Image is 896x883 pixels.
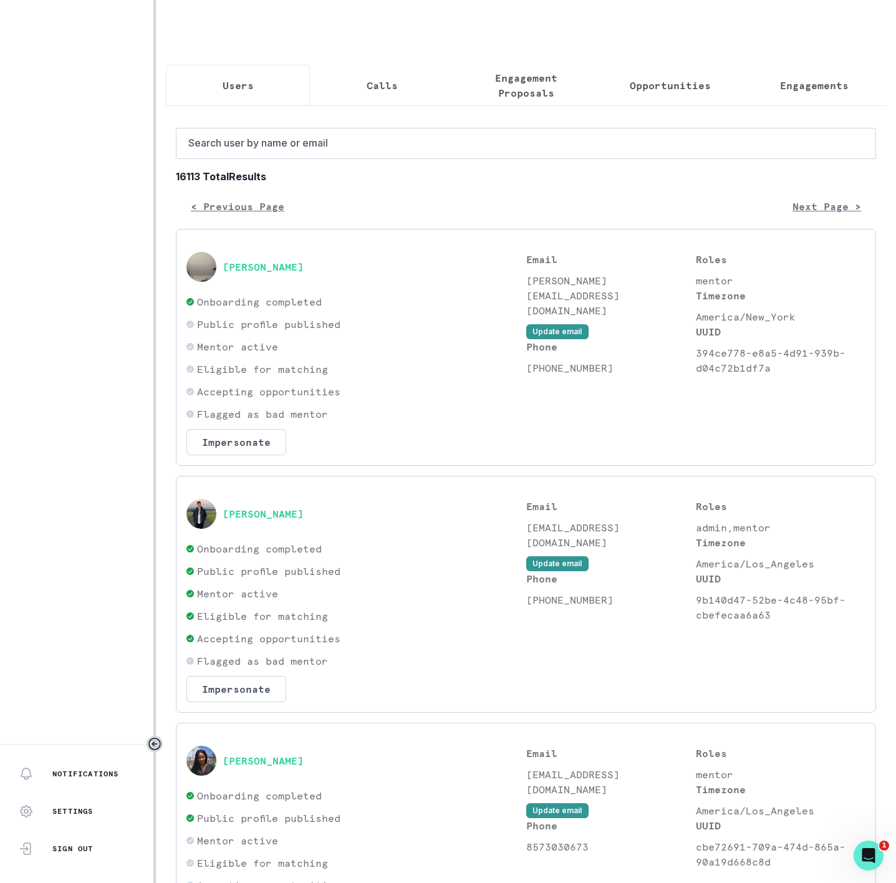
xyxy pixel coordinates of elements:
[696,746,865,761] p: Roles
[696,273,865,288] p: mentor
[367,78,398,93] p: Calls
[197,541,322,556] p: Onboarding completed
[197,384,340,399] p: Accepting opportunities
[696,782,865,797] p: Timezone
[696,324,865,339] p: UUID
[197,609,328,624] p: Eligible for matching
[52,769,119,779] p: Notifications
[526,839,696,854] p: 8573030673
[696,767,865,782] p: mentor
[696,252,865,267] p: Roles
[526,746,696,761] p: Email
[52,806,94,816] p: Settings
[526,339,696,354] p: Phone
[526,571,696,586] p: Phone
[197,654,328,668] p: Flagged as bad mentor
[197,856,328,871] p: Eligible for matching
[696,499,865,514] p: Roles
[696,571,865,586] p: UUID
[526,520,696,550] p: [EMAIL_ADDRESS][DOMAIN_NAME]
[197,833,278,848] p: Mentor active
[176,169,876,184] b: 16113 Total Results
[526,592,696,607] p: [PHONE_NUMBER]
[186,676,286,702] button: Impersonate
[696,592,865,622] p: 9b140d47-52be-4c48-95bf-cbefecaa6a63
[696,345,865,375] p: 394ce778-e8a5-4d91-939b-d04c72b1df7a
[197,631,340,646] p: Accepting opportunities
[52,844,94,854] p: Sign Out
[526,556,589,571] button: Update email
[526,818,696,833] p: Phone
[526,803,589,818] button: Update email
[176,194,299,219] button: < Previous Page
[630,78,711,93] p: Opportunities
[696,309,865,324] p: America/New_York
[526,767,696,797] p: [EMAIL_ADDRESS][DOMAIN_NAME]
[197,294,322,309] p: Onboarding completed
[696,839,865,869] p: cbe72691-709a-474d-865a-90a19d668c8d
[197,564,340,579] p: Public profile published
[696,520,865,535] p: admin,mentor
[197,586,278,601] p: Mentor active
[696,556,865,571] p: America/Los_Angeles
[526,252,696,267] p: Email
[197,339,278,354] p: Mentor active
[696,818,865,833] p: UUID
[465,70,587,100] p: Engagement Proposals
[696,803,865,818] p: America/Los_Angeles
[147,736,163,752] button: Toggle sidebar
[778,194,876,219] button: Next Page >
[223,755,304,767] button: [PERSON_NAME]
[780,78,849,93] p: Engagements
[223,261,304,273] button: [PERSON_NAME]
[223,78,254,93] p: Users
[197,362,328,377] p: Eligible for matching
[197,317,340,332] p: Public profile published
[854,841,884,871] iframe: Intercom live chat
[186,429,286,455] button: Impersonate
[197,407,328,422] p: Flagged as bad mentor
[526,273,696,318] p: [PERSON_NAME][EMAIL_ADDRESS][DOMAIN_NAME]
[197,788,322,803] p: Onboarding completed
[696,288,865,303] p: Timezone
[223,508,304,520] button: [PERSON_NAME]
[526,324,589,339] button: Update email
[197,811,340,826] p: Public profile published
[526,499,696,514] p: Email
[696,535,865,550] p: Timezone
[526,360,696,375] p: [PHONE_NUMBER]
[879,841,889,851] span: 1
